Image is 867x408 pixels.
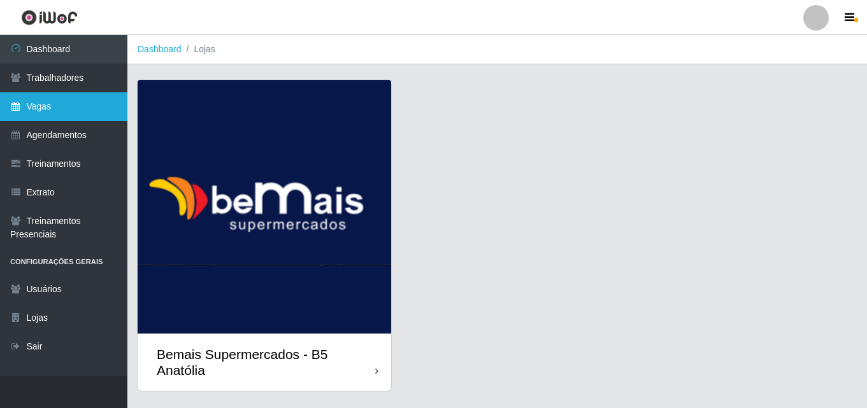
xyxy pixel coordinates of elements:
li: Lojas [182,43,215,56]
img: CoreUI Logo [21,10,78,25]
a: Bemais Supermercados - B5 Anatólia [138,80,391,391]
nav: breadcrumb [127,35,867,64]
img: cardImg [138,80,391,334]
a: Dashboard [138,44,182,54]
div: Bemais Supermercados - B5 Anatólia [157,346,375,378]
